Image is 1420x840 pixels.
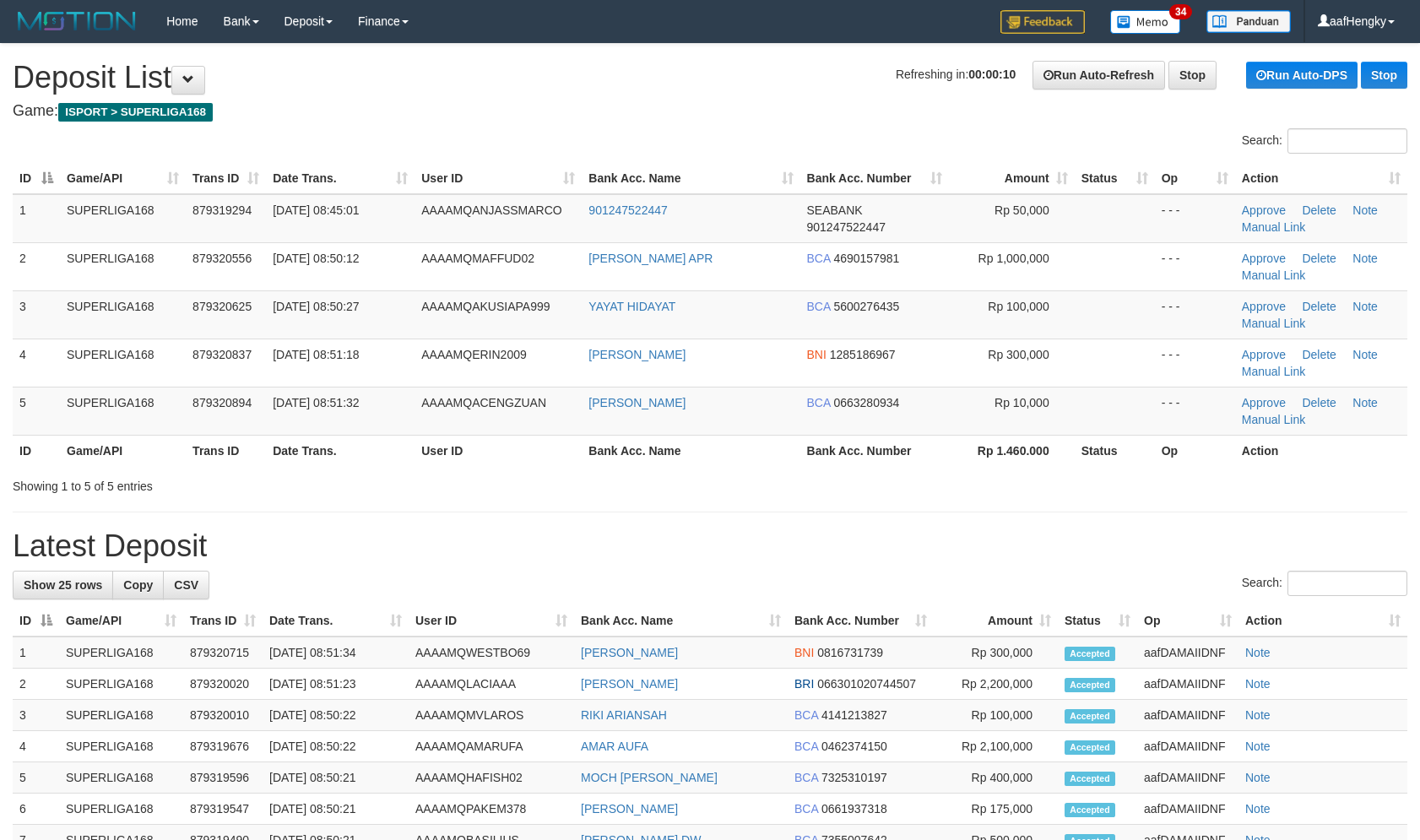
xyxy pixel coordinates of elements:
a: Approve [1242,300,1286,313]
a: Approve [1242,203,1286,217]
span: 879320556 [192,252,252,265]
td: SUPERLIGA168 [60,339,186,387]
th: Status: activate to sort column ascending [1075,163,1155,194]
td: 2 [13,669,59,700]
td: - - - [1155,387,1235,435]
td: 5 [13,762,59,794]
a: Approve [1242,396,1286,409]
span: [DATE] 08:50:12 [273,252,359,265]
th: Bank Acc. Number [800,435,949,466]
span: Accepted [1065,772,1115,786]
td: AAAAMQMVLAROS [409,700,574,731]
th: ID [13,435,60,466]
span: 879320837 [192,348,252,361]
div: Showing 1 to 5 of 5 entries [13,471,579,495]
a: 901247522447 [588,203,667,217]
td: SUPERLIGA168 [59,637,183,669]
td: aafDAMAIIDNF [1137,762,1238,794]
span: Rp 300,000 [988,348,1049,361]
span: AAAAMQANJASSMARCO [421,203,561,217]
span: Copy [123,578,153,592]
span: [DATE] 08:50:27 [273,300,359,313]
a: Delete [1302,300,1336,313]
a: Manual Link [1242,220,1306,234]
input: Search: [1287,128,1407,154]
th: ID: activate to sort column descending [13,605,59,637]
td: [DATE] 08:50:22 [263,731,409,762]
td: Rp 400,000 [934,762,1058,794]
td: [DATE] 08:50:21 [263,762,409,794]
td: 1 [13,194,60,243]
th: Bank Acc. Number: activate to sort column ascending [788,605,934,637]
td: Rp 2,100,000 [934,731,1058,762]
span: Rp 100,000 [988,300,1049,313]
span: ISPORT > SUPERLIGA168 [58,103,213,122]
a: Run Auto-Refresh [1032,61,1165,89]
span: [DATE] 08:51:32 [273,396,359,409]
img: MOTION_logo.png [13,8,141,34]
td: 879319676 [183,731,263,762]
span: BNI [807,348,827,361]
td: 879319596 [183,762,263,794]
a: [PERSON_NAME] [588,396,686,409]
span: 879320625 [192,300,252,313]
span: CSV [174,578,198,592]
a: Note [1352,396,1378,409]
a: Approve [1242,348,1286,361]
a: Note [1245,740,1271,753]
td: [DATE] 08:50:22 [263,700,409,731]
a: Show 25 rows [13,571,113,599]
th: User ID: activate to sort column ascending [409,605,574,637]
th: Rp 1.460.000 [949,435,1075,466]
th: Trans ID: activate to sort column ascending [183,605,263,637]
th: User ID: activate to sort column ascending [415,163,582,194]
th: Status: activate to sort column ascending [1058,605,1137,637]
label: Search: [1242,571,1407,596]
th: Bank Acc. Name [582,435,799,466]
a: YAYAT HIDAYAT [588,300,675,313]
a: Stop [1361,62,1407,89]
img: panduan.png [1206,10,1291,33]
span: Accepted [1065,647,1115,661]
a: Delete [1302,348,1336,361]
span: BRI [794,677,814,691]
td: AAAAMQWESTBO69 [409,637,574,669]
a: Note [1245,677,1271,691]
input: Search: [1287,571,1407,596]
th: Amount: activate to sort column ascending [934,605,1058,637]
td: Rp 2,200,000 [934,669,1058,700]
td: AAAAMQAMARUFA [409,731,574,762]
span: Accepted [1065,803,1115,817]
span: BCA [794,802,818,816]
span: 34 [1169,4,1192,19]
td: 1 [13,637,59,669]
th: Date Trans.: activate to sort column ascending [263,605,409,637]
span: Copy 5600276435 to clipboard [833,300,899,313]
span: AAAAMQAKUSIAPA999 [421,300,550,313]
a: Manual Link [1242,268,1306,282]
a: AMAR AUFA [581,740,648,753]
th: Game/API [60,435,186,466]
td: SUPERLIGA168 [59,794,183,825]
th: Op [1155,435,1235,466]
td: aafDAMAIIDNF [1137,669,1238,700]
td: 879320715 [183,637,263,669]
span: Copy 4141213827 to clipboard [821,708,887,722]
a: Note [1352,203,1378,217]
a: Stop [1168,61,1217,89]
td: Rp 100,000 [934,700,1058,731]
a: Run Auto-DPS [1246,62,1358,89]
th: Action: activate to sort column ascending [1238,605,1407,637]
a: [PERSON_NAME] [581,677,678,691]
span: Copy 901247522447 to clipboard [807,220,886,234]
th: Trans ID: activate to sort column ascending [186,163,266,194]
td: Rp 175,000 [934,794,1058,825]
span: BNI [794,646,814,659]
a: [PERSON_NAME] [581,646,678,659]
td: - - - [1155,290,1235,339]
span: Copy 7325310197 to clipboard [821,771,887,784]
td: 5 [13,387,60,435]
th: Trans ID [186,435,266,466]
a: CSV [163,571,209,599]
th: Game/API: activate to sort column ascending [59,605,183,637]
